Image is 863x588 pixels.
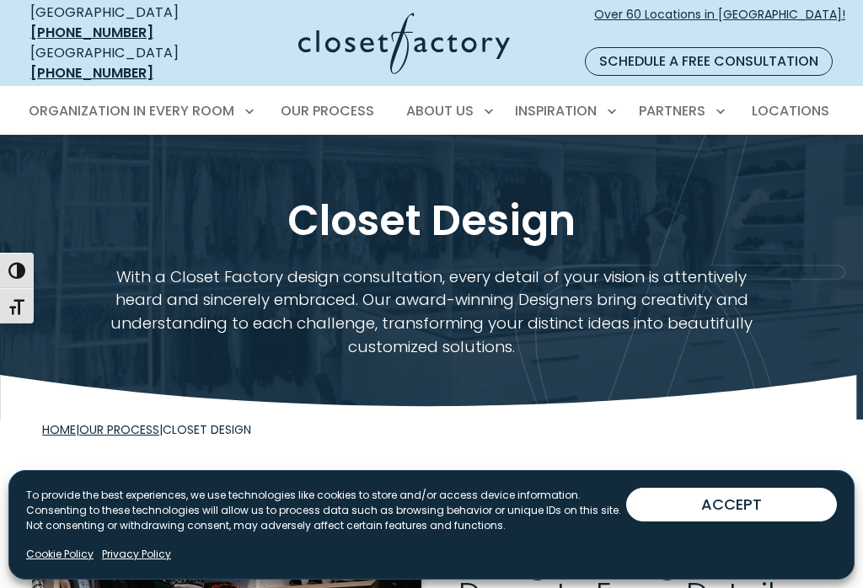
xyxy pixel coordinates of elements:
div: [GEOGRAPHIC_DATA] [30,3,214,43]
span: Inspiration [515,101,597,120]
span: Organization in Every Room [29,101,234,120]
p: With a Closet Factory design consultation, every detail of your vision is attentively heard and s... [109,265,754,359]
a: Privacy Policy [102,547,171,562]
img: Closet Factory Logo [298,13,510,74]
span: | | [42,421,251,438]
div: [GEOGRAPHIC_DATA] [30,43,214,83]
a: Home [42,421,76,438]
span: Our Process [281,101,374,120]
a: [PHONE_NUMBER] [30,23,153,42]
span: Closet Design [163,421,251,438]
a: Schedule a Free Consultation [585,47,833,76]
h1: Closet Design [42,198,821,244]
span: Over 60 Locations in [GEOGRAPHIC_DATA]! [594,6,845,41]
a: [PHONE_NUMBER] [30,63,153,83]
button: ACCEPT [626,488,837,521]
span: Locations [752,101,829,120]
span: About Us [406,101,474,120]
p: To provide the best experiences, we use technologies like cookies to store and/or access device i... [26,488,626,533]
span: Partners [639,101,705,120]
a: Cookie Policy [26,547,94,562]
nav: Primary Menu [17,88,846,135]
a: Our Process [79,421,159,438]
